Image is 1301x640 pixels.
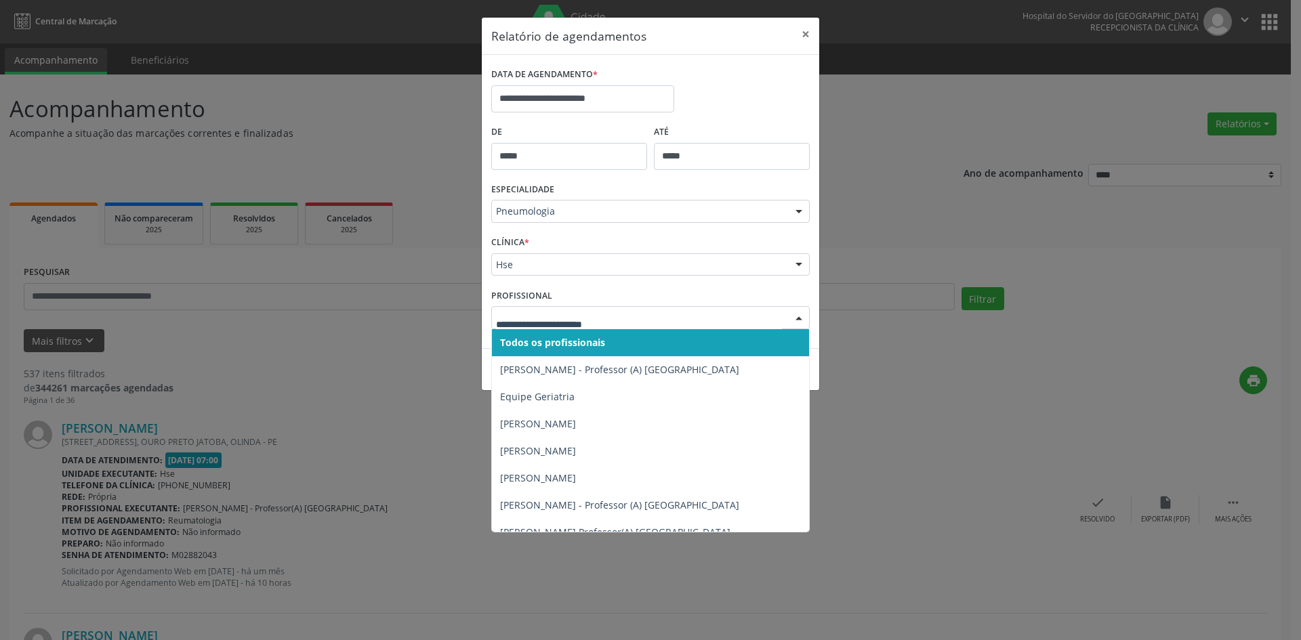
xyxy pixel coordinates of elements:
[792,18,819,51] button: Close
[500,336,605,349] span: Todos os profissionais
[496,205,782,218] span: Pneumologia
[500,390,575,403] span: Equipe Geriatria
[500,498,739,511] span: [PERSON_NAME] - Professor (A) [GEOGRAPHIC_DATA]
[491,122,647,143] label: De
[500,471,576,484] span: [PERSON_NAME]
[500,444,576,457] span: [PERSON_NAME]
[491,27,646,45] h5: Relatório de agendamentos
[491,232,529,253] label: CLÍNICA
[500,417,576,430] span: [PERSON_NAME]
[496,258,782,272] span: Hse
[491,285,552,306] label: PROFISSIONAL
[491,179,554,200] label: ESPECIALIDADE
[500,363,739,376] span: [PERSON_NAME] - Professor (A) [GEOGRAPHIC_DATA]
[500,526,730,538] span: [PERSON_NAME] Professor(A) [GEOGRAPHIC_DATA]
[654,122,810,143] label: ATÉ
[491,64,598,85] label: DATA DE AGENDAMENTO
